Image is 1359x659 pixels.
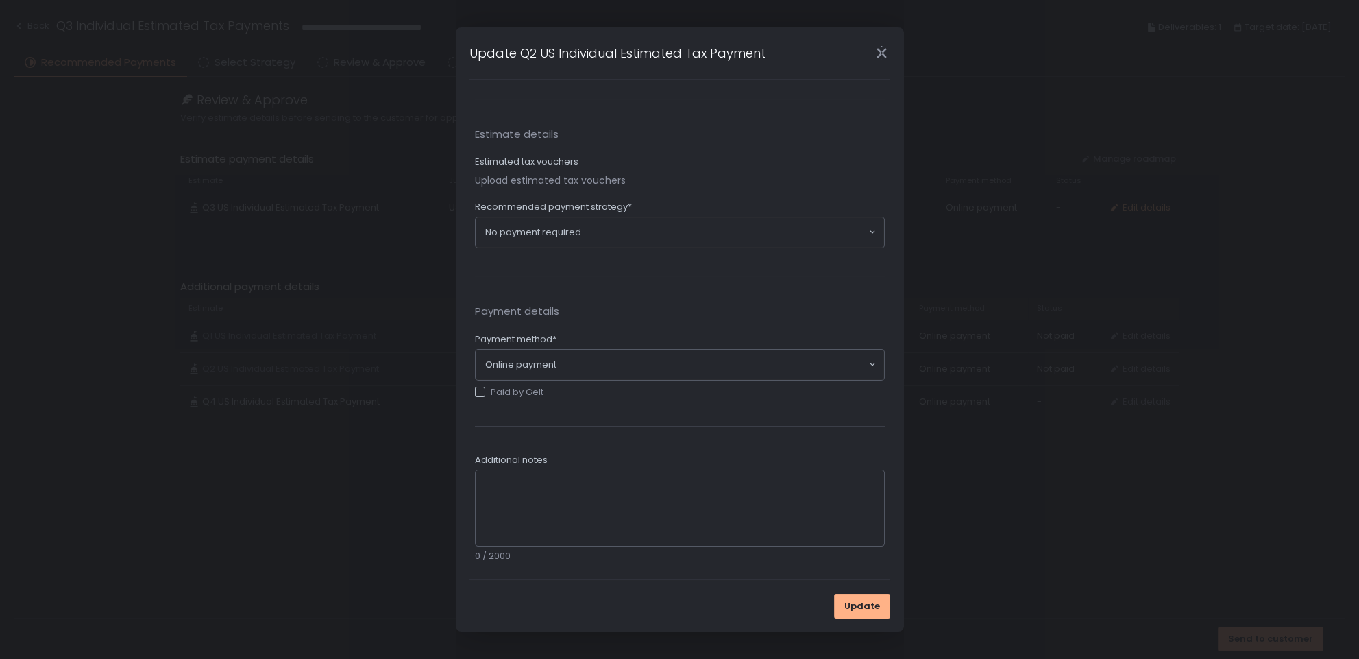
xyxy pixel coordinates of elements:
[475,454,548,466] span: Additional notes
[469,44,766,62] h1: Update Q2 US Individual Estimated Tax Payment
[834,594,890,619] button: Update
[476,350,884,380] div: Search for option
[475,156,578,168] label: Estimated tax vouchers
[475,201,632,213] span: Recommended payment strategy*
[475,550,885,562] div: 0 / 2000
[485,359,556,371] span: Online payment
[476,217,884,248] div: Search for option
[581,226,868,239] input: Search for option
[556,358,868,372] input: Search for option
[475,333,556,346] span: Payment method*
[475,304,885,320] span: Payment details
[844,600,880,612] span: Update
[485,226,581,239] span: No payment required
[860,45,904,61] div: Close
[475,127,885,143] span: Estimate details
[475,173,626,187] button: Upload estimated tax vouchers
